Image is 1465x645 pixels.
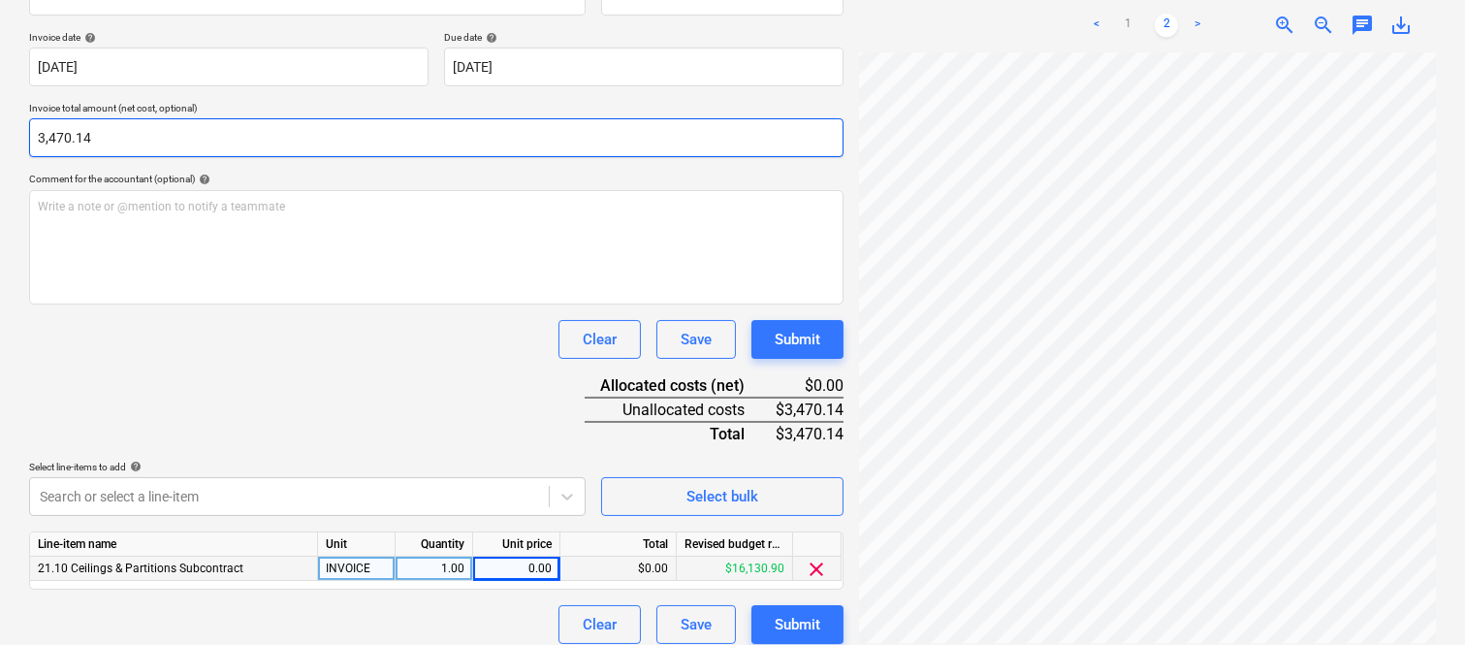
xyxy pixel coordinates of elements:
div: Select line-items to add [29,461,586,473]
div: INVOICE [318,557,396,581]
button: Submit [751,320,844,359]
a: Next page [1186,14,1209,37]
input: Invoice total amount (net cost, optional) [29,118,844,157]
div: Allocated costs (net) [585,374,776,398]
div: Invoice date [29,31,429,44]
div: Comment for the accountant (optional) [29,173,844,185]
div: Due date [444,31,844,44]
div: Line-item name [30,532,318,557]
a: Page 1 [1116,14,1139,37]
span: save_alt [1389,14,1413,37]
iframe: Chat Widget [1368,552,1465,645]
button: Clear [558,605,641,644]
div: Select bulk [686,484,758,509]
span: zoom_in [1273,14,1296,37]
span: help [80,32,96,44]
div: 1.00 [403,557,464,581]
div: Clear [583,327,617,352]
span: clear [806,558,829,581]
div: $0.00 [560,557,677,581]
div: Quantity [396,532,473,557]
span: help [195,174,210,185]
div: $3,470.14 [776,422,844,445]
span: zoom_out [1312,14,1335,37]
div: Unallocated costs [585,398,776,422]
div: Revised budget remaining [677,532,793,557]
span: help [482,32,497,44]
button: Clear [558,320,641,359]
div: $0.00 [776,374,844,398]
button: Save [656,320,736,359]
div: Total [560,532,677,557]
span: help [126,461,142,472]
span: chat [1351,14,1374,37]
div: Save [681,327,712,352]
div: Submit [775,327,820,352]
div: Clear [583,612,617,637]
button: Select bulk [601,477,844,516]
a: Previous page [1085,14,1108,37]
div: Submit [775,612,820,637]
button: Save [656,605,736,644]
span: 21.10 Ceilings & Partitions Subcontract [38,562,243,575]
div: Unit price [473,532,560,557]
div: Total [585,422,776,445]
div: Unit [318,532,396,557]
div: Save [681,612,712,637]
p: Invoice total amount (net cost, optional) [29,102,844,118]
button: Submit [751,605,844,644]
div: $16,130.90 [677,557,793,581]
input: Invoice date not specified [29,48,429,86]
div: 0.00 [481,557,552,581]
a: Page 2 is your current page [1155,14,1178,37]
input: Due date not specified [444,48,844,86]
div: $3,470.14 [776,398,844,422]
